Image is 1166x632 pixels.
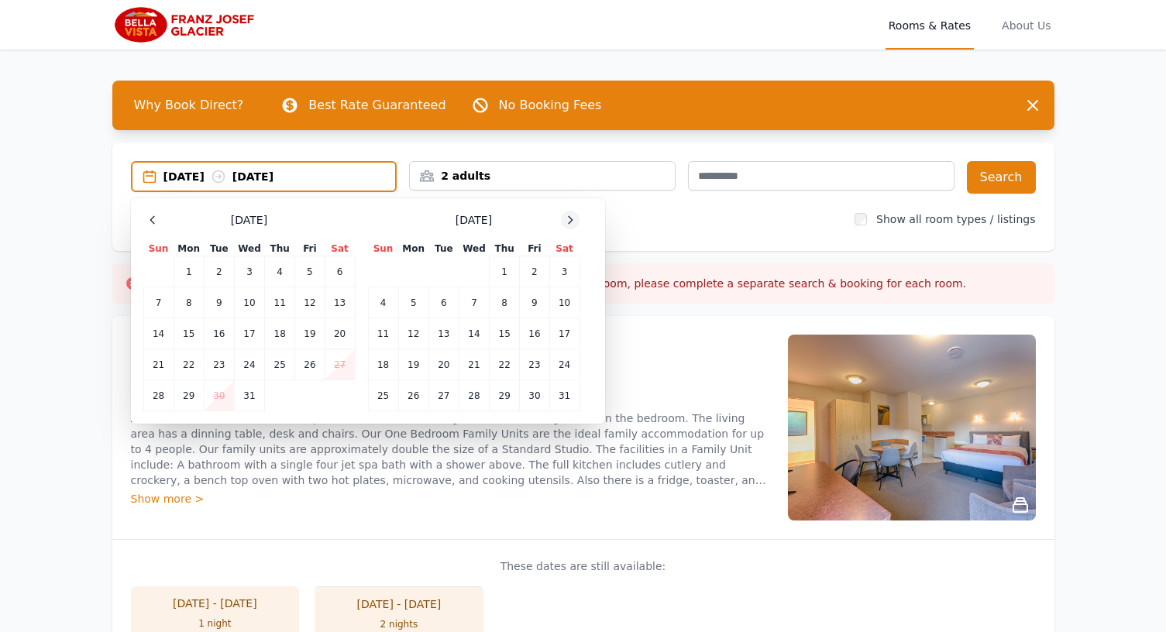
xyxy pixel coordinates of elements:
th: Mon [174,242,204,256]
td: 12 [295,287,325,318]
td: 17 [234,318,264,349]
span: [DATE] [456,212,492,228]
th: Sat [325,242,355,256]
td: 15 [490,318,520,349]
td: 8 [490,287,520,318]
div: 2 nights [330,618,468,630]
td: 2 [520,256,549,287]
td: 30 [204,380,234,411]
th: Sat [549,242,580,256]
td: 30 [520,380,549,411]
td: 18 [265,318,295,349]
td: 4 [368,287,398,318]
td: 17 [549,318,580,349]
td: 14 [459,318,489,349]
div: 1 night [146,617,284,630]
th: Thu [265,242,295,256]
td: 31 [549,380,580,411]
td: 9 [520,287,549,318]
td: 16 [204,318,234,349]
td: 29 [490,380,520,411]
td: 24 [549,349,580,380]
td: 19 [398,349,428,380]
td: 9 [204,287,234,318]
td: 21 [459,349,489,380]
td: 20 [325,318,355,349]
td: 19 [295,318,325,349]
td: 27 [325,349,355,380]
td: 26 [295,349,325,380]
td: 7 [459,287,489,318]
td: 18 [368,349,398,380]
span: Why Book Direct? [122,90,256,121]
td: 28 [143,380,174,411]
div: [DATE] [DATE] [163,169,396,184]
label: Show all room types / listings [876,213,1035,225]
td: 11 [368,318,398,349]
td: 13 [428,318,459,349]
p: Best Rate Guaranteed [308,96,445,115]
th: Wed [459,242,489,256]
td: 14 [143,318,174,349]
td: 25 [265,349,295,380]
td: 13 [325,287,355,318]
td: 29 [174,380,204,411]
td: 12 [398,318,428,349]
td: 11 [265,287,295,318]
td: 7 [143,287,174,318]
th: Tue [204,242,234,256]
td: 24 [234,349,264,380]
p: These dates are still available: [131,558,1036,574]
td: 6 [428,287,459,318]
td: 22 [174,349,204,380]
th: Fri [520,242,549,256]
td: 27 [428,380,459,411]
td: 5 [295,256,325,287]
td: 15 [174,318,204,349]
td: 31 [234,380,264,411]
td: 20 [428,349,459,380]
td: 25 [368,380,398,411]
button: Search [967,161,1036,194]
td: 23 [520,349,549,380]
th: Mon [398,242,428,256]
th: Sun [368,242,398,256]
td: 1 [490,256,520,287]
td: 3 [234,256,264,287]
td: 8 [174,287,204,318]
div: 2 adults [410,168,675,184]
th: Wed [234,242,264,256]
td: 5 [398,287,428,318]
td: 26 [398,380,428,411]
th: Tue [428,242,459,256]
div: Show more > [131,491,769,507]
td: 28 [459,380,489,411]
div: [DATE] - [DATE] [330,596,468,612]
td: 2 [204,256,234,287]
td: 4 [265,256,295,287]
p: No Booking Fees [499,96,602,115]
td: 10 [549,287,580,318]
td: 16 [520,318,549,349]
span: [DATE] [231,212,267,228]
td: 22 [490,349,520,380]
td: 23 [204,349,234,380]
th: Fri [295,242,325,256]
td: 6 [325,256,355,287]
th: Thu [490,242,520,256]
td: 3 [549,256,580,287]
td: 10 [234,287,264,318]
td: 21 [143,349,174,380]
div: [DATE] - [DATE] [146,596,284,611]
th: Sun [143,242,174,256]
p: A one bedroom unit which has a queen size bed in the living area and two single beds in the bedro... [131,410,769,488]
img: Bella Vista Franz Josef Glacier [112,6,262,43]
td: 1 [174,256,204,287]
